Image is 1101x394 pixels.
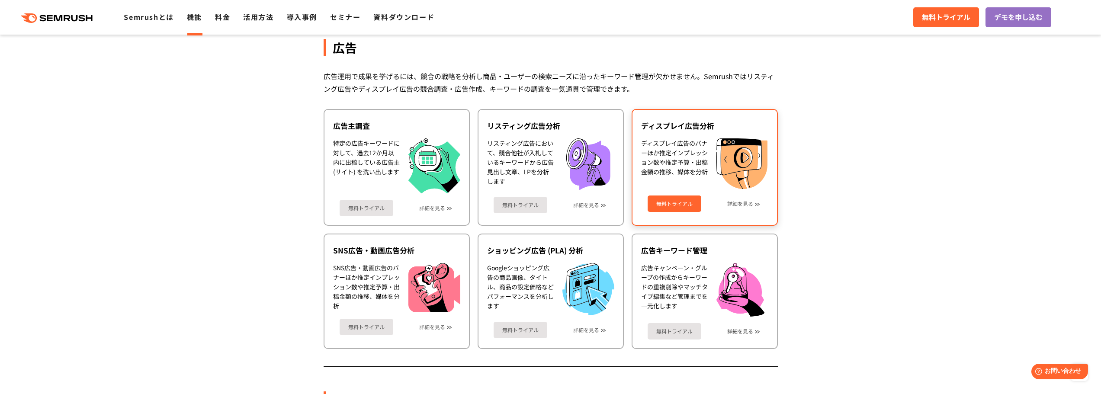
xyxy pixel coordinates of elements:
[215,12,230,22] a: 料金
[922,12,970,23] span: 無料トライアル
[330,12,360,22] a: セミナー
[573,202,599,208] a: 詳細を見る
[487,138,554,190] div: リスティング広告において、競合他社が入札しているキーワードから広告見出し文章、LPを分析します
[340,319,393,335] a: 無料トライアル
[124,12,173,22] a: Semrushとは
[562,263,614,315] img: ショッピング広告 (PLA) 分析
[408,263,460,312] img: SNS広告・動画広告分析
[340,200,393,216] a: 無料トライアル
[324,70,778,95] div: 広告運用で成果を挙げるには、競合の戦略を分析し商品・ユーザーの検索ニーズに沿ったキーワード管理が欠かせません。Semrushではリスティング広告やディスプレイ広告の競合調査・広告作成、キーワード...
[641,121,768,131] div: ディスプレイ広告分析
[487,263,554,315] div: Googleショッピング広告の商品画像、タイトル、商品の設定価格などパフォーマンスを分析します
[716,138,767,189] img: ディスプレイ広告分析
[494,197,547,213] a: 無料トライアル
[648,323,701,340] a: 無料トライアル
[641,245,768,256] div: 広告キーワード管理
[419,205,445,211] a: 詳細を見る
[641,263,708,317] div: 広告キャンペーン・グループの作成からキーワードの重複削除やマッチタイプ編集など管理までを一元化します
[562,138,614,190] img: リスティング広告分析
[373,12,434,22] a: 資料ダウンロード
[494,322,547,338] a: 無料トライアル
[1024,360,1091,384] iframe: Help widget launcher
[727,201,753,207] a: 詳細を見る
[324,39,778,56] div: 広告
[419,324,445,330] a: 詳細を見る
[648,195,701,212] a: 無料トライアル
[243,12,273,22] a: 活用方法
[333,138,400,193] div: 特定の広告キーワードに対して、過去12か月以内に出稿している広告主 (サイト) を洗い出します
[913,7,979,27] a: 無料トライアル
[994,12,1043,23] span: デモを申し込む
[573,327,599,333] a: 詳細を見る
[333,263,400,312] div: SNS広告・動画広告のバナーほか推定インプレッション数や推定予算・出稿金額の推移、媒体を分析
[333,245,460,256] div: SNS広告・動画広告分析
[487,245,614,256] div: ショッピング広告 (PLA) 分析
[287,12,317,22] a: 導入事例
[187,12,202,22] a: 機能
[333,121,460,131] div: 広告主調査
[641,138,708,189] div: ディスプレイ広告のバナーほか推定インプレッション数や推定予算・出稿金額の推移、媒体を分析
[985,7,1051,27] a: デモを申し込む
[408,138,460,193] img: 広告主調査
[727,328,753,334] a: 詳細を見る
[487,121,614,131] div: リスティング広告分析
[716,263,765,317] img: 広告キーワード管理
